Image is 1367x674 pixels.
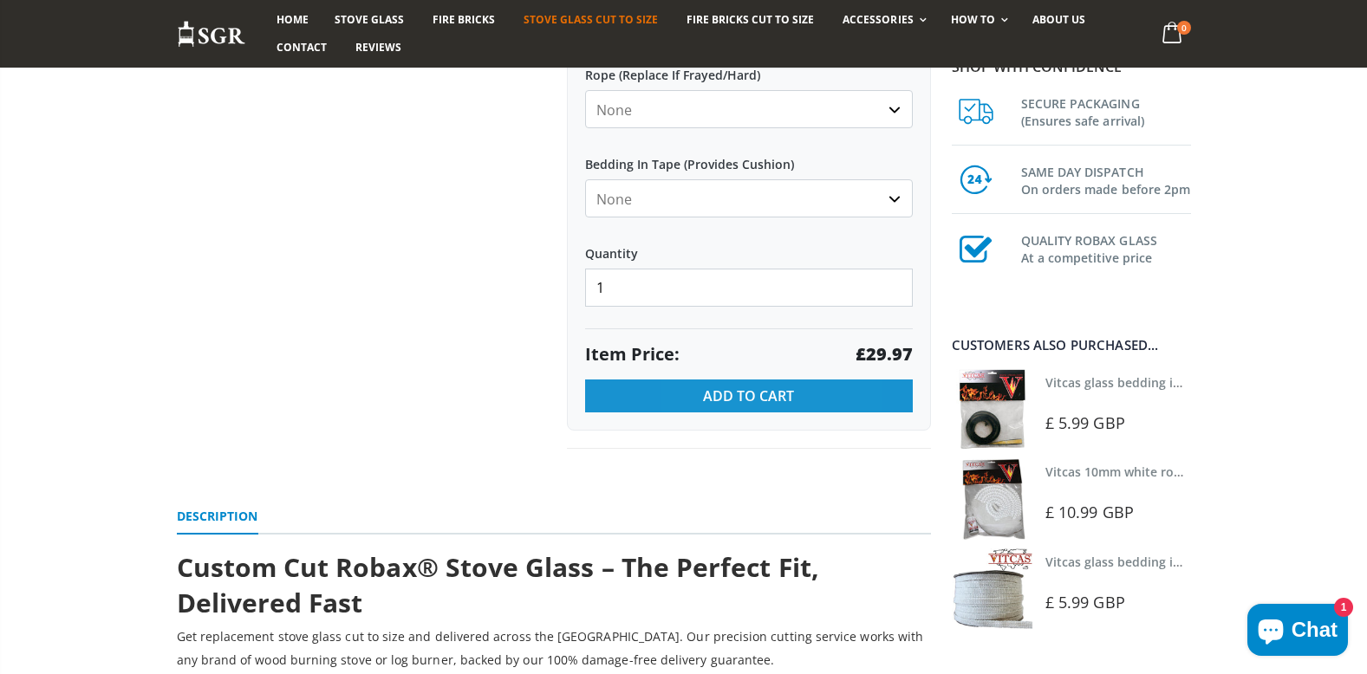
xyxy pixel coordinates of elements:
a: Reviews [342,34,414,62]
a: How To [938,6,1017,34]
a: 0 [1155,17,1190,51]
strong: Custom Cut Robax® Stove Glass – The Perfect Fit, Delivered Fast [177,549,819,620]
span: £ 5.99 GBP [1045,592,1125,612]
a: Stove Glass [322,6,417,34]
span: Accessories [843,12,913,27]
span: How To [951,12,995,27]
span: Add to Cart [703,386,794,405]
p: Get replacement stove glass cut to size and delivered across the [GEOGRAPHIC_DATA]. Our precision... [177,625,931,671]
span: Contact [277,40,327,55]
img: Vitcas stove glass bedding in tape [952,548,1032,629]
span: Fire Bricks [433,12,495,27]
h3: SECURE PACKAGING (Ensures safe arrival) [1021,92,1191,130]
a: Home [264,6,322,34]
a: Accessories [830,6,934,34]
span: Item Price: [585,342,680,366]
h3: QUALITY ROBAX GLASS At a competitive price [1021,229,1191,267]
a: Fire Bricks Cut To Size [674,6,827,34]
div: Customers also purchased... [952,339,1191,352]
a: Description [177,500,258,535]
a: Stove Glass Cut To Size [511,6,671,34]
strong: £29.97 [856,342,913,366]
span: 0 [1177,21,1191,35]
h3: SAME DAY DISPATCH On orders made before 2pm [1021,160,1191,198]
a: Fire Bricks [420,6,508,34]
label: Quantity [585,230,913,262]
span: Stove Glass Cut To Size [524,12,658,27]
a: About us [1019,6,1098,34]
label: Bedding In Tape (Provides Cushion) [585,141,913,172]
span: Reviews [355,40,401,55]
img: Stove Glass Replacement [177,20,246,49]
button: Add to Cart [585,379,913,412]
label: Rope (Replace If Frayed/Hard) [585,52,913,83]
span: About us [1032,12,1085,27]
img: Vitcas white rope, glue and gloves kit 10mm [952,458,1032,539]
span: Fire Bricks Cut To Size [687,12,814,27]
inbox-online-store-chat: Shopify online store chat [1242,604,1353,660]
span: Home [277,12,309,27]
span: £ 5.99 GBP [1045,412,1125,433]
img: Vitcas stove glass bedding in tape [952,369,1032,450]
span: Stove Glass [335,12,404,27]
span: £ 10.99 GBP [1045,502,1134,522]
a: Contact [264,34,340,62]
